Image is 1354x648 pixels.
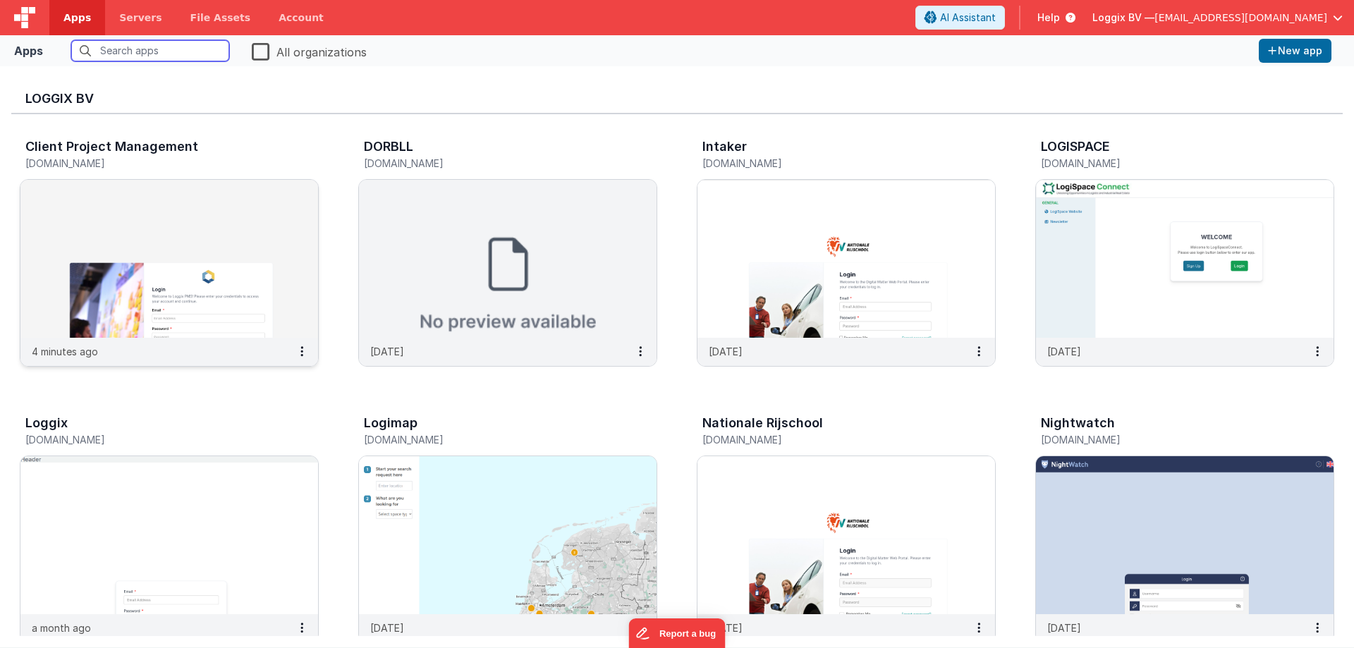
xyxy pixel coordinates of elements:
[1092,11,1154,25] span: Loggix BV —
[364,416,417,430] h3: Logimap
[190,11,251,25] span: File Assets
[940,11,996,25] span: AI Assistant
[364,140,413,154] h3: DORBLL
[252,41,367,61] label: All organizations
[25,92,1329,106] h3: Loggix BV
[1154,11,1327,25] span: [EMAIL_ADDRESS][DOMAIN_NAME]
[709,344,743,359] p: [DATE]
[702,140,747,154] h3: Intaker
[14,42,43,59] div: Apps
[71,40,229,61] input: Search apps
[1041,140,1110,154] h3: LOGISPACE
[709,621,743,635] p: [DATE]
[370,621,404,635] p: [DATE]
[32,344,98,359] p: 4 minutes ago
[25,434,283,445] h5: [DOMAIN_NAME]
[25,158,283,169] h5: [DOMAIN_NAME]
[1259,39,1331,63] button: New app
[370,344,404,359] p: [DATE]
[25,416,68,430] h3: Loggix
[1047,621,1081,635] p: [DATE]
[25,140,198,154] h3: Client Project Management
[702,158,960,169] h5: [DOMAIN_NAME]
[629,618,726,648] iframe: Marker.io feedback button
[364,434,622,445] h5: [DOMAIN_NAME]
[119,11,161,25] span: Servers
[1047,344,1081,359] p: [DATE]
[1041,158,1299,169] h5: [DOMAIN_NAME]
[915,6,1005,30] button: AI Assistant
[1092,11,1343,25] button: Loggix BV — [EMAIL_ADDRESS][DOMAIN_NAME]
[63,11,91,25] span: Apps
[1041,416,1115,430] h3: Nightwatch
[364,158,622,169] h5: [DOMAIN_NAME]
[1041,434,1299,445] h5: [DOMAIN_NAME]
[32,621,91,635] p: a month ago
[702,416,823,430] h3: Nationale Rijschool
[1037,11,1060,25] span: Help
[702,434,960,445] h5: [DOMAIN_NAME]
